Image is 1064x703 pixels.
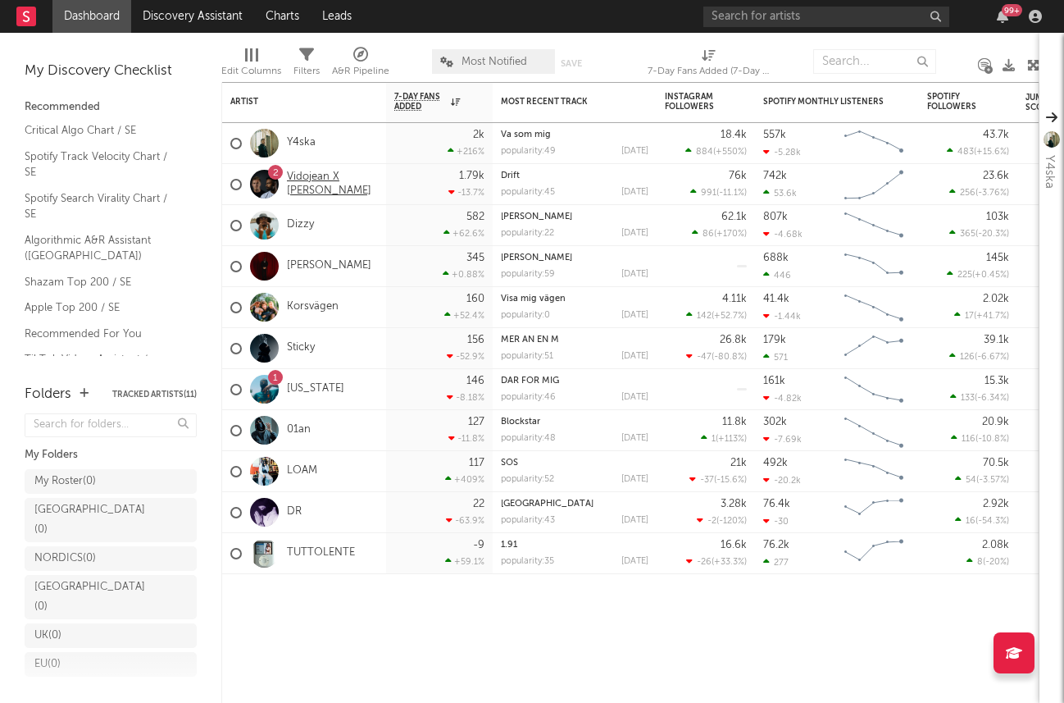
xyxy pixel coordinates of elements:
div: NORDICS ( 0 ) [34,549,96,568]
span: 16 [966,517,975,526]
svg: Chart title [837,205,911,246]
svg: Chart title [837,369,911,410]
span: -37 [700,476,714,485]
div: 1.91 [501,541,648,550]
div: popularity: 52 [501,475,554,484]
span: +52.7 % [714,312,744,321]
div: popularity: 59 [501,270,555,279]
span: -15.6 % [716,476,744,485]
div: ( ) [686,310,747,321]
div: 103k [986,212,1009,222]
div: Sista Gång [501,253,648,262]
a: EU(0) [25,652,197,677]
a: SOS [501,459,518,468]
div: ( ) [690,187,747,198]
div: -63.9 % [446,515,484,526]
div: ( ) [949,228,1009,239]
svg: Chart title [837,410,911,451]
span: +41.7 % [976,312,1007,321]
svg: Chart title [837,164,911,205]
div: Drift [501,171,648,180]
div: 7-Day Fans Added (7-Day Fans Added) [648,62,771,81]
div: 23.6k [983,171,1009,181]
div: -4.68k [763,229,803,240]
a: [US_STATE] [287,382,344,396]
a: Blockstar [501,418,540,427]
input: Search for folders... [25,413,197,437]
div: +216 % [448,146,484,157]
a: Critical Algo Chart / SE [25,121,180,139]
span: 86 [703,230,714,239]
span: +113 % [718,435,744,444]
a: Drift [501,171,520,180]
span: 54 [966,476,976,485]
span: -20 % [985,558,1007,567]
div: 62.1k [721,212,747,222]
svg: Chart title [837,492,911,533]
span: 8 [977,558,983,567]
span: 126 [960,353,975,362]
span: 142 [697,312,712,321]
div: 76.4k [763,499,790,509]
div: -7.69k [763,434,802,445]
div: 3.28k [721,499,747,509]
div: +52.4 % [444,310,484,321]
div: +0.88 % [443,269,484,280]
a: Spotify Track Velocity Chart / SE [25,148,180,181]
div: -30 [763,516,789,527]
div: popularity: 49 [501,147,556,156]
button: 99+ [997,10,1008,23]
div: 302k [763,417,787,427]
span: +170 % [716,230,744,239]
a: Sticky [287,341,315,355]
div: 76k [729,171,747,181]
div: 22 [473,499,484,509]
span: 133 [961,394,975,403]
div: MER ÄN EN M [501,336,648,345]
div: Berlin [501,500,648,509]
div: popularity: 48 [501,434,556,443]
a: DÄR FÖR MIG [501,377,559,386]
div: ( ) [947,269,1009,280]
div: Most Recent Track [501,97,624,107]
div: ( ) [954,310,1009,321]
div: 160 [466,294,484,304]
div: ( ) [947,146,1009,157]
span: -26 [697,558,712,567]
div: ( ) [949,351,1009,362]
div: ( ) [949,187,1009,198]
div: Instagram Followers [665,92,722,112]
a: TikTok Videos Assistant / [GEOGRAPHIC_DATA] [25,350,180,384]
div: ( ) [966,556,1009,567]
div: 4.11k [722,294,747,304]
span: -120 % [719,517,744,526]
a: DR [287,505,302,519]
span: -6.34 % [977,394,1007,403]
div: Spotify Followers [927,92,984,112]
div: Edit Columns [221,62,281,81]
div: 492k [763,458,788,468]
div: 277 [763,557,789,568]
div: 2k [473,130,484,140]
span: 256 [960,189,975,198]
div: My Folders [25,445,197,465]
button: Tracked Artists(11) [112,390,197,399]
div: ( ) [951,433,1009,444]
div: EU ( 0 ) [34,655,61,674]
div: [DATE] [621,516,648,525]
div: ( ) [689,474,747,485]
div: -1.44k [763,311,801,322]
svg: Chart title [837,246,911,287]
div: -52.9 % [447,351,484,362]
a: Va som mig [501,130,551,139]
div: Va som mig [501,130,648,139]
div: popularity: 45 [501,188,555,197]
div: popularity: 35 [501,557,554,566]
div: ( ) [686,351,747,362]
a: Shazam Top 200 / SE [25,273,180,291]
svg: Chart title [837,451,911,492]
span: 225 [957,271,972,280]
div: 2.92k [983,499,1009,509]
div: Juri Han [501,212,648,221]
div: 742k [763,171,787,181]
